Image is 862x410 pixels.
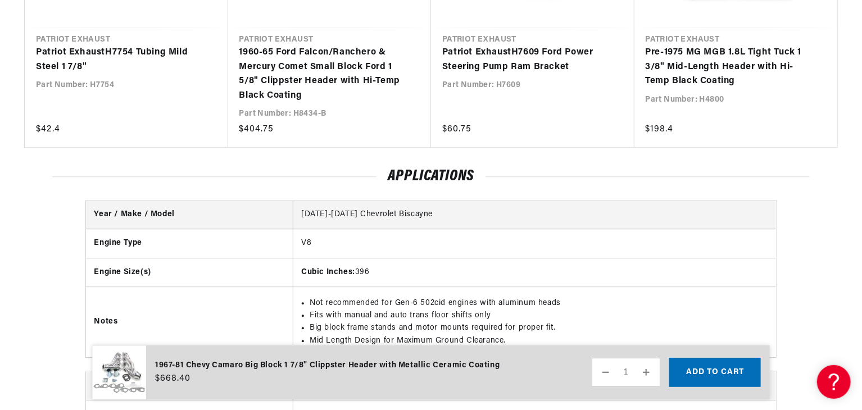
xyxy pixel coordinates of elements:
th: Year / Make / Model [86,371,293,400]
li: Big block frame stands and motor mounts required for proper fit. [310,322,768,334]
li: Not recommended for Gen-6 502cid engines with aluminum heads [310,297,768,309]
td: 396 [293,258,776,286]
a: Pre-1975 MG MGB 1.8L Tight Tuck 1 3/8" Mid-Length Header with Hi-Temp Black Coating [646,45,815,89]
div: 1967-81 Chevy Camaro Big Block 1 7/8" Clippster Header with Metallic Ceramic Coating [155,359,500,372]
button: Add to cart [669,358,761,387]
span: $668.40 [155,372,190,385]
img: 1967-81 Chevy Camaro Big Block 1 7/8" Clippster Header with Metallic Ceramic Coating [92,345,146,400]
th: Notes [86,287,293,357]
th: Engine Size(s) [86,258,293,286]
a: Patriot ExhaustH7754 Tubing Mild Steel 1 7/8" [36,45,206,74]
li: Mid Length Design for Maximum Ground Clearance. [310,335,768,347]
strong: Cubic Inches: [301,268,355,276]
h2: Applications [52,170,810,184]
li: Fits with manual and auto trans floor shifts only [310,309,768,322]
th: Year / Make / Model [86,201,293,229]
td: V8 [293,229,776,258]
td: [DATE]-[DATE] Chevrolet Biscayne [293,201,776,229]
th: Engine Type [86,229,293,258]
a: Patriot ExhaustH7609 Ford Power Steering Pump Ram Bracket [442,45,612,74]
a: 1960-65 Ford Falcon/Ranchero & Mercury Comet Small Block Ford 1 5/8" Clippster Header with Hi-Tem... [239,45,409,103]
